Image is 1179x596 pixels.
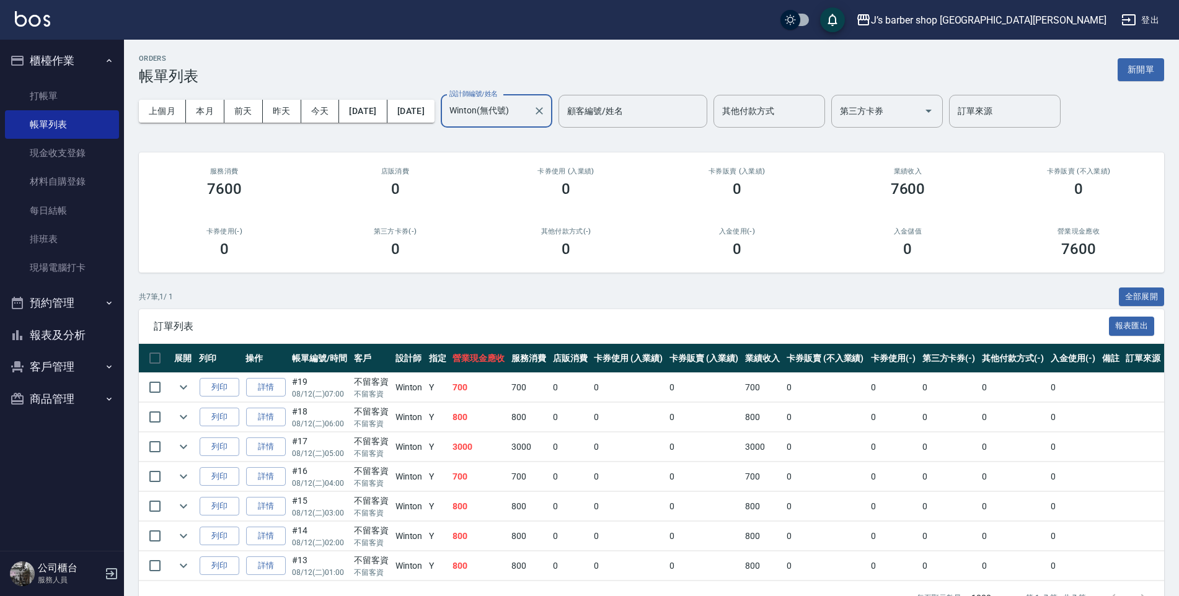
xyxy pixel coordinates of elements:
p: 不留客資 [354,448,389,459]
h3: 0 [391,240,400,258]
td: Y [426,522,449,551]
h2: 入金使用(-) [666,227,808,235]
td: 0 [919,403,979,432]
button: 商品管理 [5,383,119,415]
td: 0 [868,373,919,402]
td: 0 [919,373,979,402]
td: 800 [508,492,550,521]
button: 今天 [301,100,340,123]
h3: 0 [1074,180,1083,198]
td: 800 [508,551,550,581]
td: 0 [591,522,666,551]
th: 其他付款方式(-) [979,344,1048,373]
a: 打帳單 [5,82,119,110]
td: 800 [742,492,784,521]
td: 0 [591,373,666,402]
td: 700 [508,373,550,402]
a: 詳情 [246,378,286,397]
td: 800 [742,551,784,581]
th: 展開 [171,344,196,373]
p: 08/12 (二) 03:00 [292,507,348,519]
p: 08/12 (二) 07:00 [292,388,348,400]
td: 0 [1048,432,1099,462]
h2: 第三方卡券(-) [325,227,466,235]
button: 列印 [200,378,239,397]
h2: 其他付款方式(-) [495,227,637,235]
td: #19 [289,373,351,402]
td: 0 [919,551,979,581]
h2: 卡券販賣 (不入業績) [1008,167,1149,175]
p: 08/12 (二) 04:00 [292,478,348,489]
a: 材料自購登錄 [5,167,119,196]
td: 0 [868,522,919,551]
h3: 0 [391,180,400,198]
p: 不留客資 [354,537,389,548]
td: 0 [919,462,979,491]
td: 0 [1048,373,1099,402]
p: 不留客資 [354,507,389,519]
h3: 0 [562,240,570,258]
h2: 店販消費 [325,167,466,175]
button: Open [919,101,938,121]
td: 700 [449,462,508,491]
td: 0 [591,551,666,581]
button: expand row [174,556,193,575]
th: 第三方卡券(-) [919,344,979,373]
div: 不留客資 [354,524,389,537]
td: 0 [784,432,868,462]
th: 卡券使用(-) [868,344,919,373]
a: 現金收支登錄 [5,139,119,167]
h3: 7600 [1061,240,1096,258]
a: 詳情 [246,467,286,486]
td: 800 [449,522,508,551]
td: 0 [979,462,1048,491]
td: 0 [784,462,868,491]
button: [DATE] [339,100,387,123]
a: 每日結帳 [5,196,119,225]
td: 800 [508,403,550,432]
h3: 0 [562,180,570,198]
td: 0 [591,403,666,432]
td: 700 [742,462,784,491]
td: 0 [550,373,591,402]
h3: 0 [733,240,741,258]
td: Winton [392,522,426,551]
td: 0 [784,551,868,581]
td: 0 [550,403,591,432]
button: expand row [174,527,193,545]
button: expand row [174,437,193,456]
td: 0 [666,403,742,432]
td: 0 [591,492,666,521]
button: 列印 [200,408,239,427]
td: 0 [550,462,591,491]
td: Winton [392,551,426,581]
button: save [820,7,845,32]
button: 列印 [200,527,239,546]
th: 營業現金應收 [449,344,508,373]
td: 0 [1048,492,1099,521]
td: 0 [666,522,742,551]
td: 0 [979,551,1048,581]
button: expand row [174,378,193,397]
button: 上個月 [139,100,186,123]
td: 0 [666,373,742,402]
td: Winton [392,403,426,432]
img: Logo [15,11,50,27]
h2: 入金儲值 [837,227,979,235]
td: 0 [979,403,1048,432]
a: 報表匯出 [1109,320,1155,331]
td: #14 [289,522,351,551]
span: 訂單列表 [154,320,1109,333]
h2: 營業現金應收 [1008,227,1149,235]
th: 業績收入 [742,344,784,373]
td: 0 [979,492,1048,521]
td: 0 [784,492,868,521]
td: 0 [591,462,666,491]
button: 新開單 [1118,58,1164,81]
button: 列印 [200,437,239,457]
td: 700 [742,373,784,402]
p: 不留客資 [354,478,389,489]
button: 全部展開 [1119,287,1165,307]
td: 700 [508,462,550,491]
h2: ORDERS [139,55,198,63]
